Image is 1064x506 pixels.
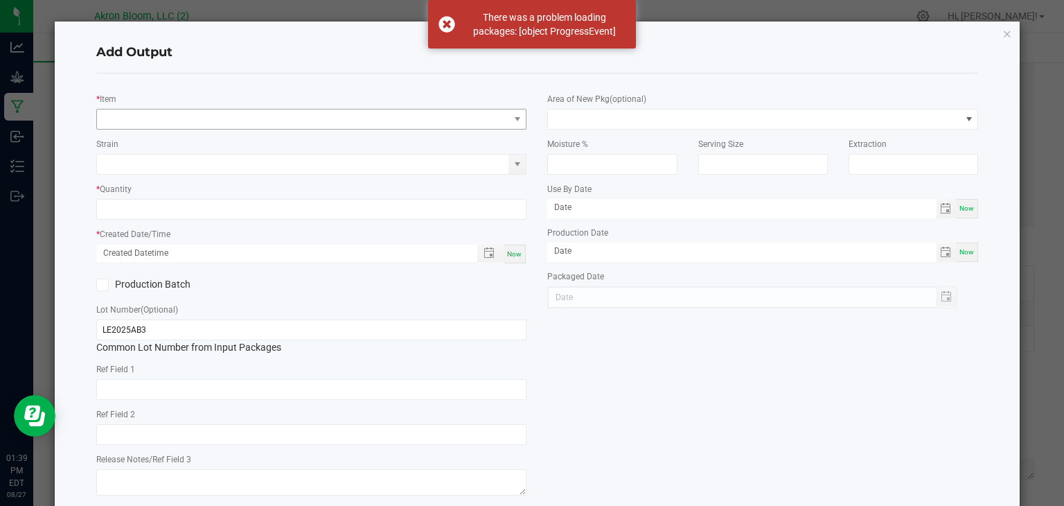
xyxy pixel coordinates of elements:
div: Common Lot Number from Input Packages [96,320,527,355]
span: Toggle calendar [937,199,957,218]
label: Quantity [100,183,132,195]
label: Ref Field 2 [96,408,135,421]
label: Item [100,93,116,105]
label: Strain [96,138,118,150]
span: Toggle popup [477,245,504,262]
span: NO DATA FOUND [96,109,527,130]
span: Now [959,248,974,256]
div: There was a problem loading packages: [object ProgressEvent] [463,10,626,38]
label: Production Batch [96,277,301,292]
span: NO DATA FOUND [547,109,978,130]
input: Created Datetime [97,245,463,262]
label: Ref Field 1 [96,363,135,376]
span: Now [507,250,522,258]
label: Use By Date [547,183,592,195]
label: Area of New Pkg [547,93,646,105]
h4: Add Output [96,44,979,62]
span: Now [959,204,974,212]
label: Lot Number [96,304,178,316]
iframe: Resource center [14,395,55,437]
span: (optional) [610,94,646,104]
label: Release Notes/Ref Field 3 [96,453,191,466]
label: Created Date/Time [100,228,170,241]
label: Packaged Date [547,270,604,283]
label: Moisture % [547,138,588,150]
label: Serving Size [698,138,743,150]
label: Production Date [547,227,608,239]
label: Extraction [849,138,887,150]
input: Date [547,243,936,260]
span: (Optional) [141,305,178,315]
span: Toggle calendar [937,243,957,262]
input: Date [547,199,936,216]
